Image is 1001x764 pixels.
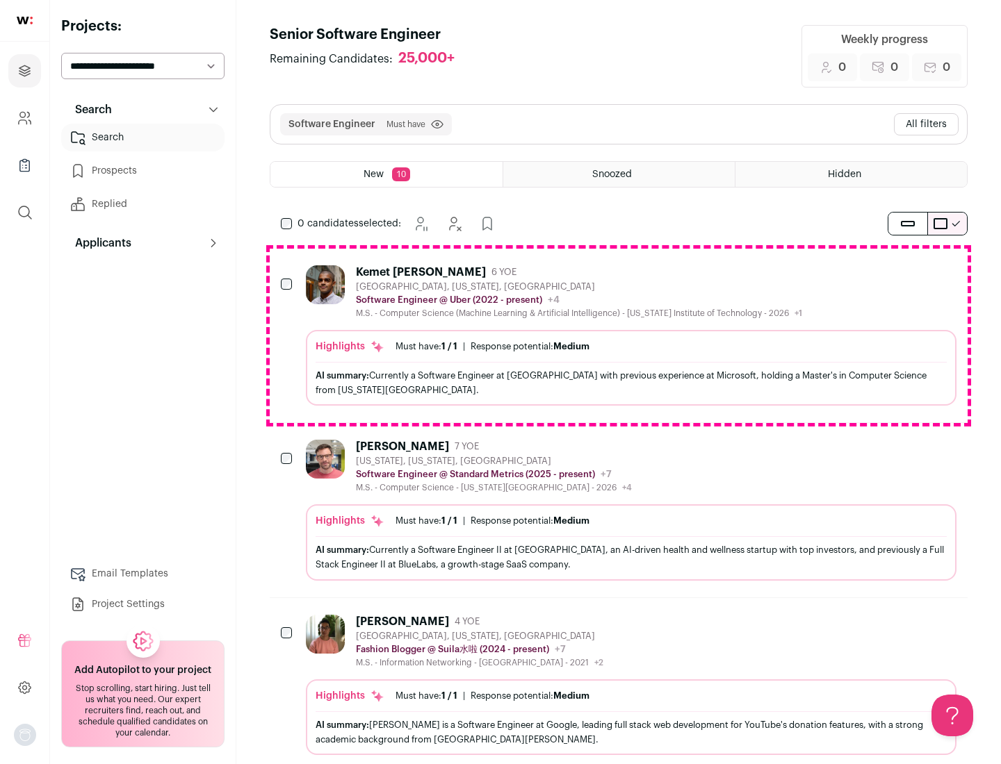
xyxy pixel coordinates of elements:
[553,516,589,525] span: Medium
[356,631,603,642] div: [GEOGRAPHIC_DATA], [US_STATE], [GEOGRAPHIC_DATA]
[392,167,410,181] span: 10
[270,25,469,44] h1: Senior Software Engineer
[306,615,957,755] a: [PERSON_NAME] 4 YOE [GEOGRAPHIC_DATA], [US_STATE], [GEOGRAPHIC_DATA] Fashion Blogger @ Suila水啦 (2...
[356,482,632,493] div: M.S. - Computer Science - [US_STATE][GEOGRAPHIC_DATA] - 2026
[455,616,480,627] span: 4 YOE
[67,235,131,251] p: Applicants
[316,717,947,747] div: [PERSON_NAME] is a Software Engineer at Google, leading full stack web development for YouTube's ...
[61,17,225,36] h2: Projects:
[67,101,112,118] p: Search
[356,281,802,292] div: [GEOGRAPHIC_DATA], [US_STATE], [GEOGRAPHIC_DATA]
[396,515,589,526] ul: |
[838,59,846,76] span: 0
[61,190,225,218] a: Replied
[471,341,589,352] div: Response potential:
[61,157,225,185] a: Prospects
[735,162,967,187] a: Hidden
[61,560,225,588] a: Email Templates
[455,441,479,452] span: 7 YOE
[306,440,345,479] img: 0fb184815f518ed3bcaf4f46c87e3bafcb34ea1ec747045ab451f3ffb05d485a
[622,483,632,492] span: +4
[828,169,861,179] span: Hidden
[594,658,603,667] span: +2
[316,340,384,354] div: Highlights
[503,162,735,187] a: Snoozed
[396,690,589,701] ul: |
[356,469,595,480] p: Software Engineer @ Standard Metrics (2025 - present)
[61,124,225,151] a: Search
[61,590,225,618] a: Project Settings
[298,217,401,231] span: selected:
[553,691,589,700] span: Medium
[298,219,359,229] span: 0 candidates
[398,50,455,67] div: 25,000+
[356,657,603,668] div: M.S. - Information Networking - [GEOGRAPHIC_DATA] - 2021
[8,149,41,182] a: Company Lists
[473,210,501,238] button: Add to Prospects
[440,210,468,238] button: Hide
[356,615,449,629] div: [PERSON_NAME]
[553,342,589,351] span: Medium
[14,724,36,746] img: nopic.png
[555,645,566,654] span: +7
[592,169,632,179] span: Snoozed
[306,615,345,654] img: 322c244f3187aa81024ea13e08450523775794405435f85740c15dbe0cd0baab.jpg
[396,515,457,526] div: Must have:
[356,440,449,454] div: [PERSON_NAME]
[890,59,898,76] span: 0
[316,514,384,528] div: Highlights
[316,371,369,380] span: AI summary:
[407,210,434,238] button: Snooze
[306,440,957,580] a: [PERSON_NAME] 7 YOE [US_STATE], [US_STATE], [GEOGRAPHIC_DATA] Software Engineer @ Standard Metric...
[396,341,457,352] div: Must have:
[894,113,959,135] button: All filters
[356,265,486,279] div: Kemet [PERSON_NAME]
[396,690,457,701] div: Must have:
[316,368,947,397] div: Currently a Software Engineer at [GEOGRAPHIC_DATA] with previous experience at Microsoft, holding...
[356,308,802,319] div: M.S. - Computer Science (Machine Learning & Artificial Intelligence) - [US_STATE] Institute of Te...
[601,470,612,479] span: +7
[471,690,589,701] div: Response potential:
[356,644,549,655] p: Fashion Blogger @ Suila水啦 (2024 - present)
[943,59,950,76] span: 0
[316,545,369,554] span: AI summary:
[17,17,33,24] img: wellfound-shorthand-0d5821cbd27db2630d0214b213865d53afaa358527fdda9d0ea32b1df1b89c2c.svg
[356,294,542,306] p: Software Engineer @ Uber (2022 - present)
[270,51,393,67] span: Remaining Candidates:
[396,341,589,352] ul: |
[306,265,345,304] img: 1d26598260d5d9f7a69202d59cf331847448e6cffe37083edaed4f8fc8795bfe
[288,117,375,131] button: Software Engineer
[931,695,973,736] iframe: Help Scout Beacon - Open
[386,119,425,130] span: Must have
[316,542,947,572] div: Currently a Software Engineer II at [GEOGRAPHIC_DATA], an AI-driven health and wellness startup w...
[61,229,225,257] button: Applicants
[61,640,225,747] a: Add Autopilot to your project Stop scrolling, start hiring. Just tell us what you need. Our exper...
[316,720,369,729] span: AI summary:
[306,265,957,406] a: Kemet [PERSON_NAME] 6 YOE [GEOGRAPHIC_DATA], [US_STATE], [GEOGRAPHIC_DATA] Software Engineer @ Ub...
[61,96,225,124] button: Search
[364,169,384,179] span: New
[14,724,36,746] button: Open dropdown
[74,663,211,677] h2: Add Autopilot to your project
[548,295,560,305] span: +4
[356,456,632,467] div: [US_STATE], [US_STATE], [GEOGRAPHIC_DATA]
[841,31,928,48] div: Weekly progress
[441,691,457,700] span: 1 / 1
[8,101,41,135] a: Company and ATS Settings
[70,683,215,738] div: Stop scrolling, start hiring. Just tell us what you need. Our expert recruiters find, reach out, ...
[471,515,589,526] div: Response potential:
[795,309,802,317] span: +1
[316,689,384,703] div: Highlights
[491,267,516,278] span: 6 YOE
[8,54,41,88] a: Projects
[441,342,457,351] span: 1 / 1
[441,516,457,525] span: 1 / 1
